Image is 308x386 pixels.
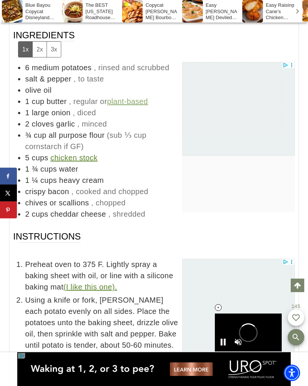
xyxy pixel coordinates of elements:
[48,131,104,139] span: all purpose flour
[25,75,71,83] span: salt & pepper
[18,42,32,57] button: Adjust servings by 1x
[41,176,57,184] span: cups
[25,259,295,293] span: Preheat oven to 375 F. Lightly spray a baking sheet with oil, or line with a silicone baking mat
[34,131,46,139] span: cup
[91,199,125,207] span: , chopped
[13,29,75,57] span: Ingredients
[25,97,30,106] span: 1
[69,97,148,106] span: , regular or
[291,279,304,292] a: Scroll to top
[17,352,291,386] iframe: Advertisement
[25,120,30,128] span: 2
[25,176,38,184] span: 1 ¼
[32,210,48,218] span: cups
[51,109,71,117] span: onion
[32,154,48,162] span: cups
[41,165,57,173] span: cups
[25,210,30,218] span: 2
[50,154,97,162] a: chicken stock
[107,97,148,106] a: plant-based
[25,131,146,151] span: (sub ⅓ cup cornstarch if GF)
[284,365,300,381] div: Accessibility Menu
[74,75,104,83] span: , to taste
[25,294,295,351] span: Using a knife or fork, [PERSON_NAME] each potato evenly on all sides. Place the potatoes unto the...
[32,120,54,128] span: cloves
[182,62,295,156] iframe: Advertisement
[59,176,104,184] span: heavy cream
[25,165,38,173] span: 1 ¾
[77,120,107,128] span: , minced
[182,259,295,353] iframe: Advertisement
[25,154,30,162] span: 5
[56,120,75,128] span: garlic
[59,165,78,173] span: water
[47,97,67,106] span: butter
[47,42,61,57] button: Adjust servings by 3x
[25,109,30,117] span: 1
[73,109,96,117] span: , diced
[32,42,47,57] button: Adjust servings by 2x
[32,109,49,117] span: large
[63,283,117,291] a: (I like this one).
[25,187,69,196] span: crispy bacon
[32,97,44,106] span: cup
[25,86,51,94] span: olive oil
[50,210,106,218] span: cheddar cheese
[108,210,145,218] span: , shredded
[25,199,89,207] span: chives or scallions
[13,231,81,254] span: Instructions
[71,187,148,196] span: , cooked and chopped
[94,63,169,72] span: , rinsed and scrubbed
[25,131,32,139] span: ¾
